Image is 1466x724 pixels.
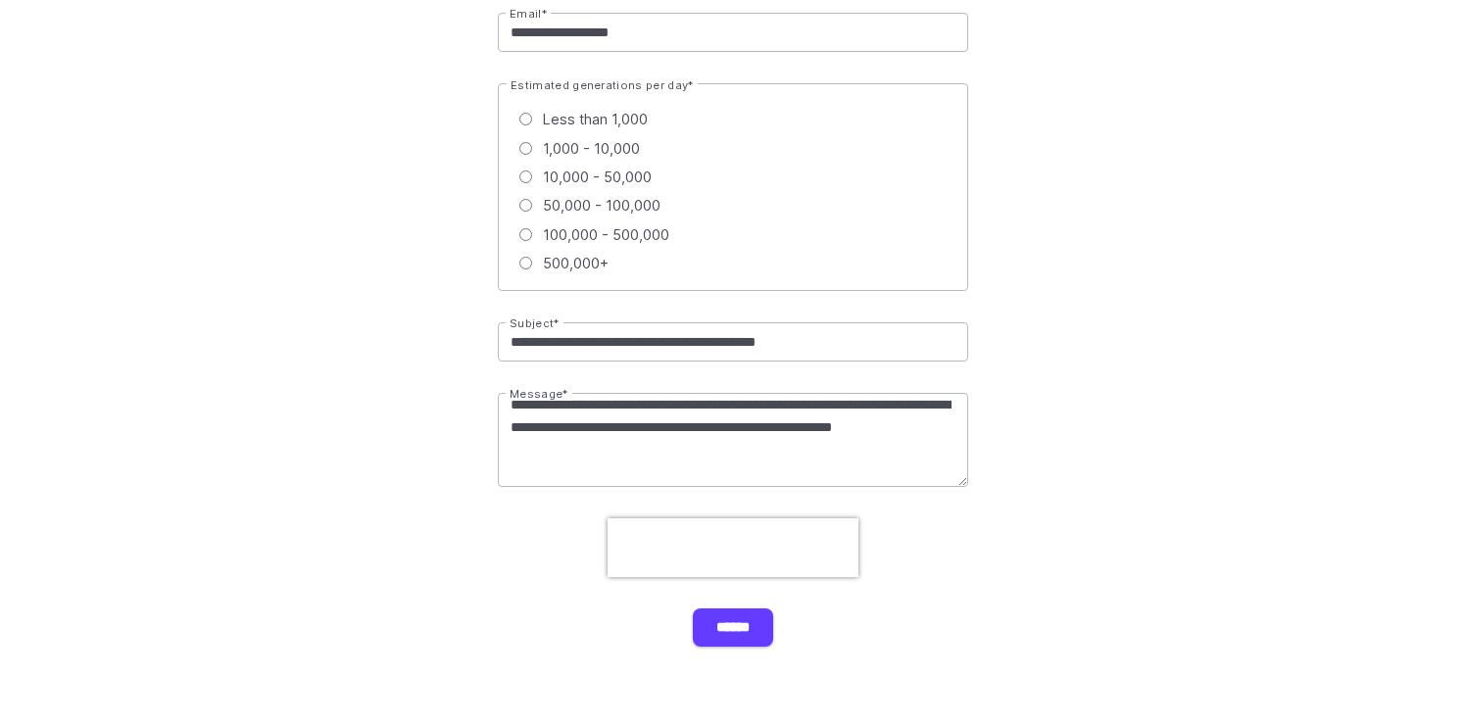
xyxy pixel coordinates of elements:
[543,252,609,274] span: 500,000+
[519,142,532,155] input: 1,000 - 10,000
[511,78,688,92] span: Estimated generations per day
[519,199,532,212] input: 50,000 - 100,000
[608,518,858,577] iframe: reCAPTCHA
[519,170,532,183] input: 10,000 - 50,000
[543,137,640,160] span: 1,000 - 10,000
[519,113,532,125] input: Less than 1,000
[510,316,554,330] span: Subject
[519,228,532,241] input: 100,000 - 500,000
[510,387,562,401] span: Message
[543,108,648,130] span: Less than 1,000
[543,223,669,246] span: 100,000 - 500,000
[543,194,660,217] span: 50,000 - 100,000
[510,7,542,21] span: Email
[543,166,652,188] span: 10,000 - 50,000
[519,257,532,269] input: 500,000+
